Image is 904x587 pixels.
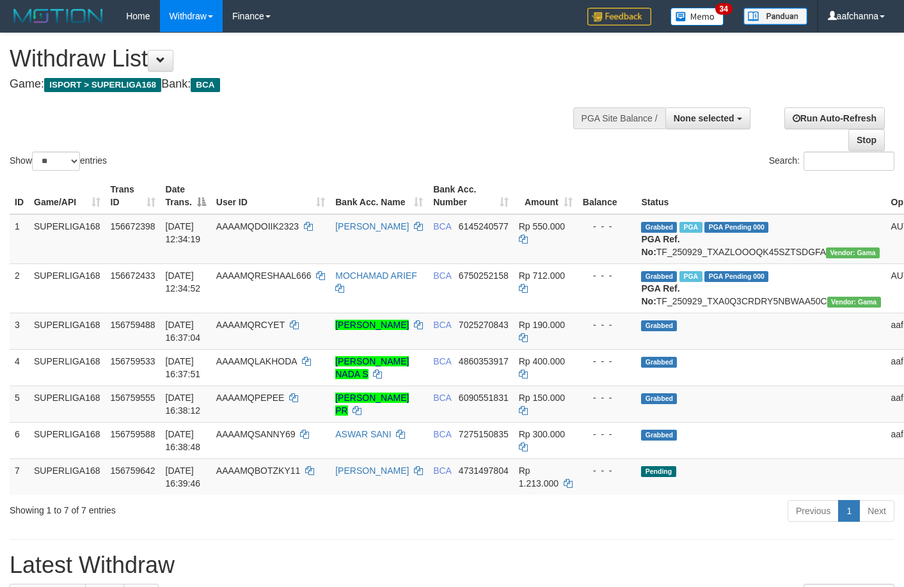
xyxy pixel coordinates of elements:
span: Grabbed [641,271,677,282]
span: Rp 400.000 [519,356,565,366]
span: AAAAMQSANNY69 [216,429,296,439]
span: Grabbed [641,320,677,331]
a: [PERSON_NAME] [335,221,409,231]
span: Grabbed [641,430,677,441]
th: Date Trans.: activate to sort column descending [161,178,211,214]
td: SUPERLIGA168 [29,458,106,495]
td: TF_250929_TXAZLOOOQK45SZTSDGFA [636,214,885,264]
span: AAAAMQLAKHODA [216,356,297,366]
div: PGA Site Balance / [573,107,665,129]
span: Vendor URL: https://trx31.1velocity.biz [826,247,880,258]
td: SUPERLIGA168 [29,313,106,349]
a: [PERSON_NAME] [335,320,409,330]
div: - - - [583,355,631,368]
span: Rp 190.000 [519,320,565,330]
div: Showing 1 to 7 of 7 entries [10,499,367,517]
span: Marked by aafsoycanthlai [679,222,702,233]
span: Copy 4731497804 to clipboard [459,466,509,476]
span: Grabbed [641,393,677,404]
th: ID [10,178,29,214]
span: PGA Pending [704,222,768,233]
span: BCA [433,356,451,366]
span: BCA [433,320,451,330]
div: - - - [583,464,631,477]
img: panduan.png [743,8,807,25]
b: PGA Ref. No: [641,234,679,257]
span: [DATE] 12:34:19 [166,221,201,244]
span: 34 [715,3,733,15]
span: [DATE] 16:37:04 [166,320,201,343]
div: - - - [583,428,631,441]
span: Marked by aafsoycanthlai [679,271,702,282]
label: Show entries [10,152,107,171]
input: Search: [804,152,894,171]
span: AAAAMQBOTZKY11 [216,466,300,476]
span: Vendor URL: https://trx31.1velocity.biz [827,297,881,308]
td: 5 [10,386,29,422]
span: Rp 1.213.000 [519,466,559,489]
th: Bank Acc. Number: activate to sort column ascending [428,178,514,214]
span: [DATE] 16:39:46 [166,466,201,489]
div: - - - [583,220,631,233]
span: [DATE] 16:38:12 [166,393,201,416]
span: Rp 712.000 [519,270,565,281]
span: Rp 300.000 [519,429,565,439]
span: Copy 6750252158 to clipboard [459,270,509,281]
a: 1 [838,500,860,522]
span: Copy 7275150835 to clipboard [459,429,509,439]
span: [DATE] 16:38:48 [166,429,201,452]
span: Grabbed [641,357,677,368]
td: SUPERLIGA168 [29,386,106,422]
span: 156759488 [111,320,155,330]
select: Showentries [32,152,80,171]
span: 156672433 [111,270,155,281]
span: 156759533 [111,356,155,366]
td: SUPERLIGA168 [29,422,106,458]
a: [PERSON_NAME] PR [335,393,409,416]
span: 156759555 [111,393,155,403]
span: [DATE] 16:37:51 [166,356,201,379]
td: SUPERLIGA168 [29,214,106,264]
img: Button%20Memo.svg [670,8,724,26]
span: Copy 6090551831 to clipboard [459,393,509,403]
h1: Withdraw List [10,46,590,72]
td: 1 [10,214,29,264]
span: None selected [674,113,734,123]
td: TF_250929_TXA0Q3CRDRY5NBWAA50C [636,263,885,313]
a: MOCHAMAD ARIEF [335,270,417,281]
span: 156759588 [111,429,155,439]
span: 156759642 [111,466,155,476]
span: AAAAMQDOIIK2323 [216,221,299,231]
span: AAAAMQRESHAAL666 [216,270,312,281]
img: MOTION_logo.png [10,6,107,26]
span: PGA Pending [704,271,768,282]
h4: Game: Bank: [10,78,590,91]
td: 6 [10,422,29,458]
a: Run Auto-Refresh [784,107,885,129]
a: Stop [848,129,885,151]
div: - - - [583,269,631,282]
div: - - - [583,318,631,331]
span: BCA [191,78,219,92]
th: Balance [578,178,637,214]
th: Trans ID: activate to sort column ascending [106,178,161,214]
label: Search: [769,152,894,171]
b: PGA Ref. No: [641,283,679,306]
span: Rp 550.000 [519,221,565,231]
a: [PERSON_NAME] [335,466,409,476]
span: Copy 7025270843 to clipboard [459,320,509,330]
a: ASWAR SANI [335,429,391,439]
th: Bank Acc. Name: activate to sort column ascending [330,178,428,214]
a: [PERSON_NAME] NADA S [335,356,409,379]
th: Status [636,178,885,214]
span: BCA [433,221,451,231]
span: ISPORT > SUPERLIGA168 [44,78,161,92]
a: Next [859,500,894,522]
span: Copy 6145240577 to clipboard [459,221,509,231]
th: Amount: activate to sort column ascending [514,178,578,214]
span: Pending [641,466,676,477]
td: 7 [10,458,29,495]
th: Game/API: activate to sort column ascending [29,178,106,214]
th: User ID: activate to sort column ascending [211,178,330,214]
span: BCA [433,466,451,476]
